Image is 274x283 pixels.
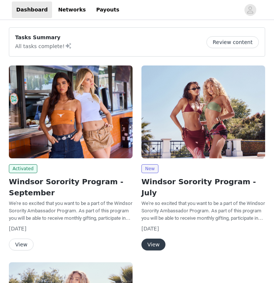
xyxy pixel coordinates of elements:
[12,1,52,18] a: Dashboard
[9,176,133,198] h2: Windsor Sorority Program - September
[9,164,37,173] span: Activated
[9,239,34,250] button: View
[141,242,165,247] a: View
[141,65,265,158] img: Windsor
[141,164,158,173] span: New
[15,34,72,41] p: Tasks Summary
[54,1,90,18] a: Networks
[206,36,259,48] button: Review content
[9,201,133,228] span: We're so excited that you want to be a part of the Windsor Sorority Ambassador Program. As part o...
[141,201,265,228] span: We're so excited that you want to be a part of the Windsor Sorority Ambassador Program. As part o...
[247,4,254,16] div: avatar
[9,242,34,247] a: View
[9,65,133,158] img: Windsor
[15,41,72,50] p: All tasks complete!
[141,176,265,198] h2: Windsor Sorority Program - July
[9,226,26,232] span: [DATE]
[92,1,124,18] a: Payouts
[141,239,165,250] button: View
[141,226,159,232] span: [DATE]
